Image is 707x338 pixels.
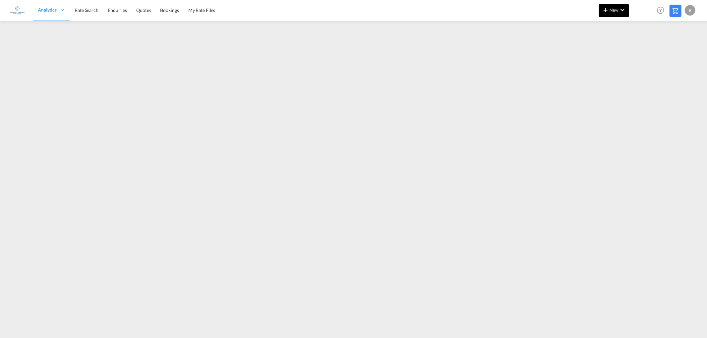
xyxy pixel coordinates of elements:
span: Rate Search [75,7,98,13]
div: R [685,5,695,16]
span: Enquiries [108,7,127,13]
span: Help [655,5,666,16]
span: My Rate Files [188,7,215,13]
md-icon: icon-plus 400-fg [602,6,610,14]
span: New [602,7,626,13]
button: icon-plus 400-fgNewicon-chevron-down [599,4,629,17]
span: Quotes [136,7,151,13]
md-icon: icon-chevron-down [619,6,626,14]
span: Analytics [38,7,57,13]
span: Bookings [160,7,179,13]
div: Help [655,5,670,17]
img: e1326340b7c511ef854e8d6a806141ad.jpg [10,3,25,18]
